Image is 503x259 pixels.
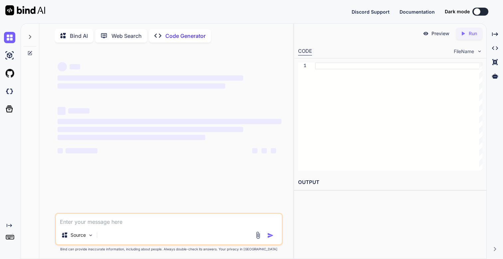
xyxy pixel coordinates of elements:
img: icon [267,232,274,239]
span: Dark mode [445,8,470,15]
p: Bind can provide inaccurate information, including about people. Always double-check its answers.... [55,247,282,252]
p: Code Generator [165,32,206,40]
span: FileName [454,48,474,55]
span: ‌ [58,148,63,153]
p: Bind AI [70,32,88,40]
h2: OUTPUT [294,175,486,190]
span: ‌ [58,119,281,124]
button: Discord Support [352,8,390,15]
span: ‌ [70,64,80,69]
img: chat [4,32,15,43]
p: Run [469,30,477,37]
img: githubLight [4,68,15,79]
span: ‌ [261,148,267,153]
img: Pick Models [88,232,93,238]
div: 1 [298,62,306,69]
img: preview [423,31,429,37]
span: ‌ [58,83,225,89]
button: Documentation [400,8,435,15]
p: Preview [431,30,449,37]
img: attachment [254,231,262,239]
span: ‌ [58,75,243,81]
span: Discord Support [352,9,390,15]
span: ‌ [66,148,97,153]
span: ‌ [68,108,89,114]
span: ‌ [58,62,67,71]
span: ‌ [252,148,257,153]
span: Documentation [400,9,435,15]
img: ai-studio [4,50,15,61]
p: Web Search [111,32,142,40]
p: Source [71,232,86,238]
span: ‌ [58,107,66,115]
img: Bind AI [5,5,45,15]
span: ‌ [58,135,205,140]
span: ‌ [58,127,243,132]
div: CODE [298,47,312,55]
span: ‌ [271,148,276,153]
img: darkCloudIdeIcon [4,86,15,97]
img: chevron down [477,48,482,54]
